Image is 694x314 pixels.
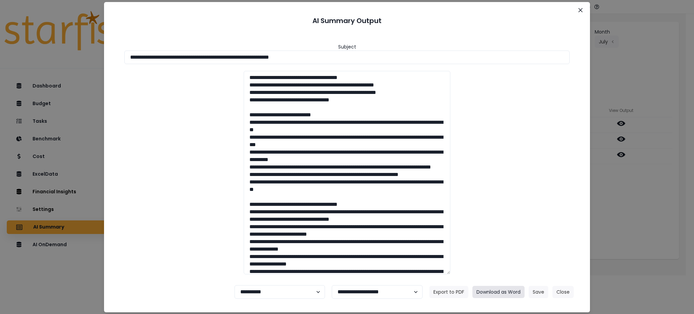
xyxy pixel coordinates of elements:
[575,5,586,16] button: Close
[429,286,468,298] button: Export to PDF
[472,286,525,298] button: Download as Word
[338,43,356,51] header: Subject
[529,286,548,298] button: Save
[552,286,574,298] button: Close
[112,10,582,31] header: AI Summary Output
